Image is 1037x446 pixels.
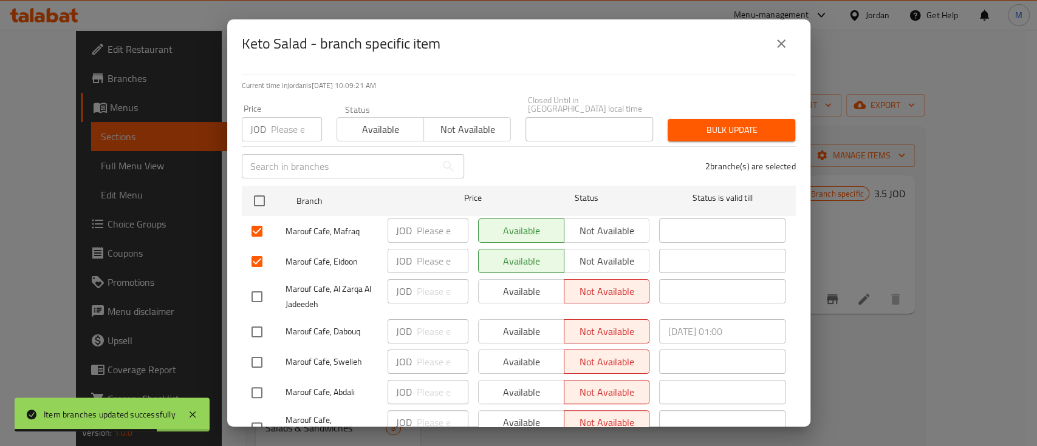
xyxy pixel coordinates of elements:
[342,121,419,138] span: Available
[396,385,412,399] p: JOD
[286,282,378,312] span: Marouf Cafe, Al Zarqa Al Jadeedeh
[423,117,511,141] button: Not available
[417,218,468,243] input: Please enter price
[337,117,424,141] button: Available
[677,123,785,138] span: Bulk update
[564,249,650,273] button: Not available
[286,385,378,400] span: Marouf Cafe, Abdali
[250,122,266,137] p: JOD
[396,284,412,299] p: JOD
[417,279,468,303] input: Please enter price
[396,254,412,268] p: JOD
[478,218,564,243] button: Available
[286,354,378,370] span: Marouf Cafe, Swelieh
[44,408,176,421] div: Item branches updated successfully
[417,249,468,273] input: Please enter price
[433,191,513,206] span: Price
[417,410,468,434] input: Please enter price
[242,80,796,91] p: Current time in Jordan is [DATE] 10:09:21 AM
[396,324,412,339] p: JOD
[286,254,378,269] span: Marouf Cafe, Eidoon
[396,223,412,238] p: JOD
[523,191,649,206] span: Status
[767,29,796,58] button: close
[242,154,436,178] input: Search in branches
[286,413,378,443] span: Marouf Cafe, [GEOGRAPHIC_DATA]
[417,350,468,374] input: Please enter price
[564,218,650,243] button: Not available
[478,249,564,273] button: Available
[668,119,795,141] button: Bulk update
[569,252,645,270] span: Not available
[242,34,440,53] h2: Keto Salad - branch specific item
[429,121,506,138] span: Not available
[296,194,423,209] span: Branch
[705,160,796,172] p: 2 branche(s) are selected
[271,117,322,141] input: Please enter price
[396,354,412,369] p: JOD
[396,415,412,430] p: JOD
[417,380,468,404] input: Please enter price
[286,324,378,339] span: Marouf Cafe, Dabouq
[286,224,378,239] span: Marouf Cafe, Mafraq
[659,191,785,206] span: Status is valid till
[569,222,645,240] span: Not available
[484,222,560,240] span: Available
[484,252,560,270] span: Available
[417,319,468,343] input: Please enter price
